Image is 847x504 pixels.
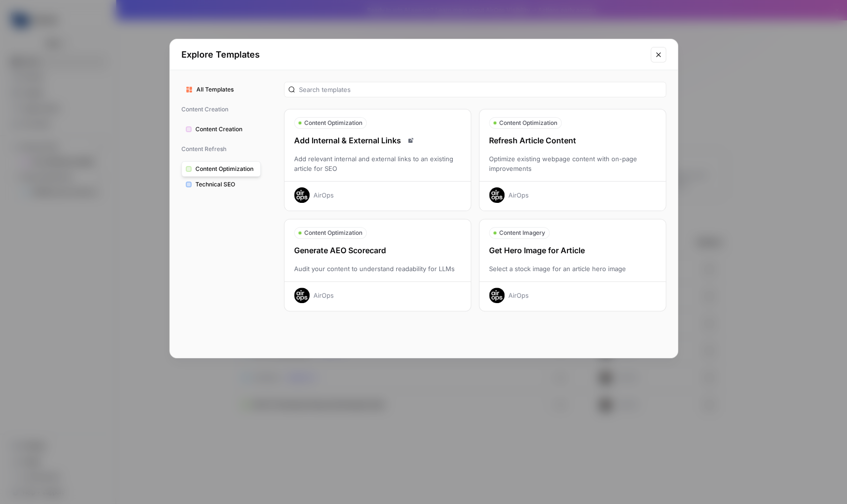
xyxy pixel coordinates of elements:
button: Content OptimizationRefresh Article ContentOptimize existing webpage content with on-page improve... [479,109,666,211]
span: Content Creation [195,125,256,134]
span: Content Optimization [304,229,362,237]
div: Add Internal & External Links [284,135,471,146]
span: Content Refresh [181,141,261,157]
span: Content Imagery [499,229,545,237]
span: Technical SEO [195,180,256,189]
div: Select a stock image for an article hero image [479,264,666,274]
button: Content OptimizationGenerate AEO ScorecardAudit your content to understand readability for LLMsAi... [284,219,471,311]
div: AirOps [508,290,529,300]
button: All Templates [181,82,261,97]
h2: Explore Templates [181,48,645,61]
div: Audit your content to understand readability for LLMs [284,264,471,274]
button: Content OptimizationAdd Internal & External LinksRead docsAdd relevant internal and external link... [284,109,471,211]
button: Content Creation [181,122,261,137]
div: Optimize existing webpage content with on-page improvements [479,154,666,173]
div: AirOps [313,290,334,300]
div: Refresh Article Content [479,135,666,146]
button: Technical SEO [181,177,261,192]
span: All Templates [196,85,256,94]
button: Content ImageryGet Hero Image for ArticleSelect a stock image for an article hero imageAirOps [479,219,666,311]
button: Content Optimization [181,161,261,177]
a: Read docs [405,135,416,146]
span: Content Creation [181,101,261,118]
div: AirOps [313,190,334,200]
div: Add relevant internal and external links to an existing article for SEO [284,154,471,173]
div: Generate AEO Scorecard [284,244,471,256]
span: Content Optimization [499,119,557,127]
div: Get Hero Image for Article [479,244,666,256]
span: Content Optimization [304,119,362,127]
div: AirOps [508,190,529,200]
button: Close modal [651,47,666,62]
input: Search templates [299,85,662,94]
span: Content Optimization [195,165,256,173]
